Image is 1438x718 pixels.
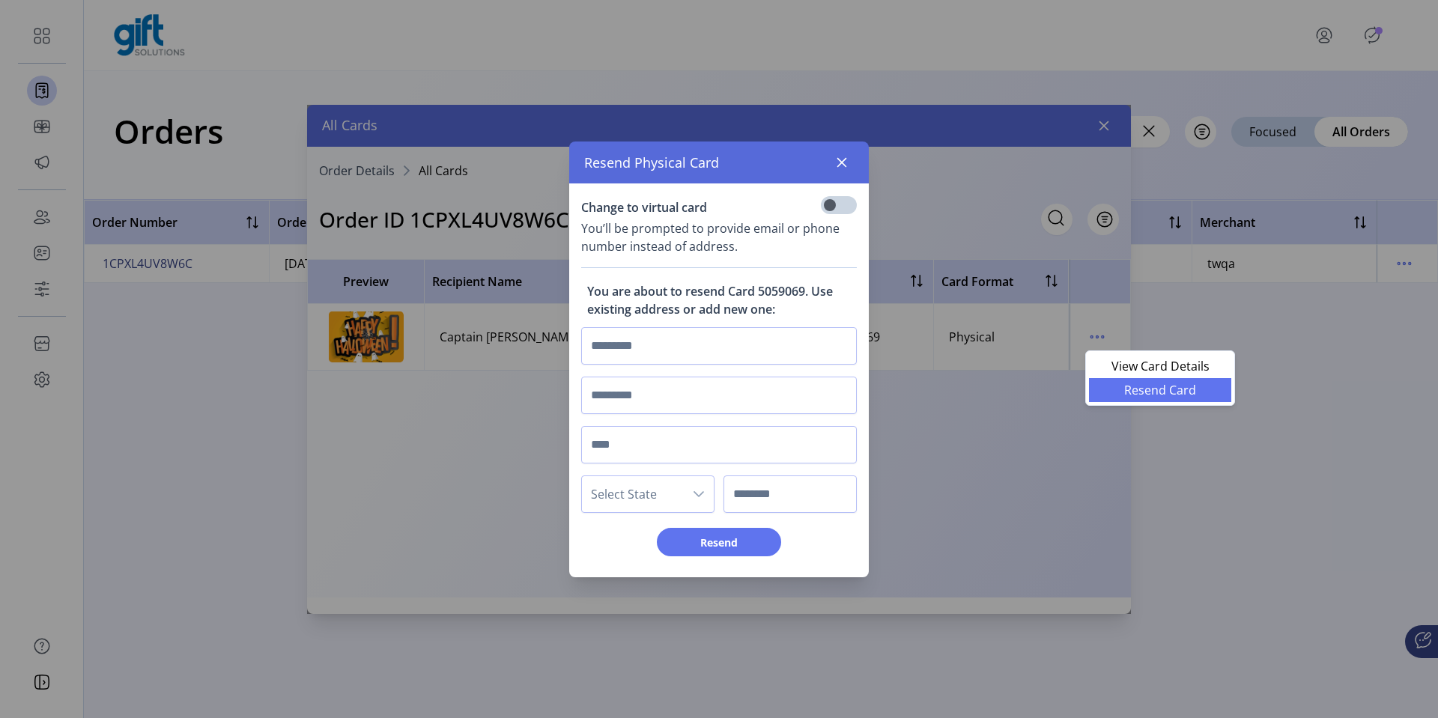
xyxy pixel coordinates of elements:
span: Resend [676,534,762,550]
p: You’ll be prompted to provide email or phone number instead of address. [581,219,857,255]
button: Resend [657,528,781,556]
span: View Card Details [1098,360,1222,372]
p: You are about to resend Card 5059069. Use existing address or add new one: [581,282,857,318]
li: View Card Details [1089,354,1231,378]
span: Select State [582,476,684,512]
p: Change to virtual card [581,198,707,216]
span: Resend Card [1098,384,1222,396]
li: Resend Card [1089,378,1231,402]
div: dropdown trigger [684,476,714,512]
span: Resend Physical Card [584,152,719,172]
